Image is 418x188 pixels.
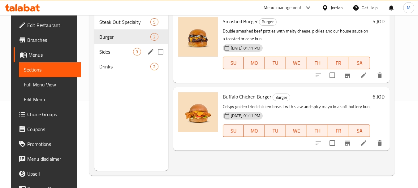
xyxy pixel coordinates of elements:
[244,57,265,69] button: MO
[267,126,283,135] span: TU
[99,48,133,55] span: Sides
[349,57,370,69] button: SA
[178,92,218,132] img: Buffalo Chicken Burger
[286,125,307,137] button: WE
[360,72,367,79] a: Edit menu item
[330,59,347,68] span: FR
[264,4,302,11] div: Menu-management
[273,94,290,101] div: Burger
[223,103,370,111] p: Crispy golden fried chicken breast with slaw and spicy mayo in a soft buttery bun
[265,125,286,137] button: TU
[27,111,76,118] span: Choice Groups
[351,126,368,135] span: SA
[27,170,76,177] span: Upsell
[349,125,370,137] button: SA
[27,140,76,148] span: Promotions
[223,57,244,69] button: SU
[326,137,339,150] span: Select to update
[259,18,277,26] div: Burger
[99,33,150,41] span: Burger
[340,136,355,151] button: Branch-specific-item
[150,63,158,70] div: items
[151,64,158,70] span: 2
[27,155,76,163] span: Menu disclaimer
[14,122,81,137] a: Coupons
[288,126,304,135] span: WE
[28,51,76,59] span: Menus
[223,27,370,43] p: Double smashed beef patties with melty cheese, pickles and our house sauce on a toasted brioche bun
[99,63,150,70] span: Drinks
[24,81,76,88] span: Full Menu View
[223,92,271,101] span: Buffalo Chicken Burger
[360,139,367,147] a: Edit menu item
[246,59,262,68] span: MO
[328,125,349,137] button: FR
[14,18,81,33] a: Edit Restaurant
[19,77,81,92] a: Full Menu View
[326,69,339,82] span: Select to update
[223,17,258,26] span: Smashed Burger
[307,57,328,69] button: TH
[226,126,242,135] span: SU
[14,107,81,122] a: Choice Groups
[151,19,158,25] span: 5
[133,49,140,55] span: 3
[94,12,168,77] nav: Menu sections
[267,59,283,68] span: TU
[223,125,244,137] button: SU
[273,94,290,101] span: Burger
[372,136,387,151] button: delete
[328,57,349,69] button: FR
[27,125,76,133] span: Coupons
[94,29,168,44] div: Burger2
[309,126,325,135] span: TH
[331,4,343,11] div: Jordan
[151,34,158,40] span: 2
[27,21,76,29] span: Edit Restaurant
[94,59,168,74] div: Drinks2
[150,18,158,26] div: items
[14,33,81,47] a: Branches
[373,17,385,26] h6: 5 JOD
[372,68,387,83] button: delete
[14,166,81,181] a: Upsell
[309,59,325,68] span: TH
[19,62,81,77] a: Sections
[407,4,411,11] span: M
[228,113,263,119] span: [DATE] 01:11 PM
[226,59,242,68] span: SU
[94,44,168,59] div: Sides3edit
[19,92,81,107] a: Edit Menu
[27,36,76,44] span: Branches
[24,96,76,103] span: Edit Menu
[146,47,155,56] button: edit
[178,17,218,57] img: Smashed Burger
[373,92,385,101] h6: 6 JOD
[340,68,355,83] button: Branch-specific-item
[244,125,265,137] button: MO
[351,59,368,68] span: SA
[14,47,81,62] a: Menus
[307,125,328,137] button: TH
[228,45,263,51] span: [DATE] 01:11 PM
[14,137,81,151] a: Promotions
[14,151,81,166] a: Menu disclaimer
[94,15,168,29] div: Steak Out Specialty5
[259,18,276,25] span: Burger
[99,18,150,26] span: Steak Out Specialty
[286,57,307,69] button: WE
[265,57,286,69] button: TU
[288,59,304,68] span: WE
[150,33,158,41] div: items
[330,126,347,135] span: FR
[24,66,76,73] span: Sections
[246,126,262,135] span: MO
